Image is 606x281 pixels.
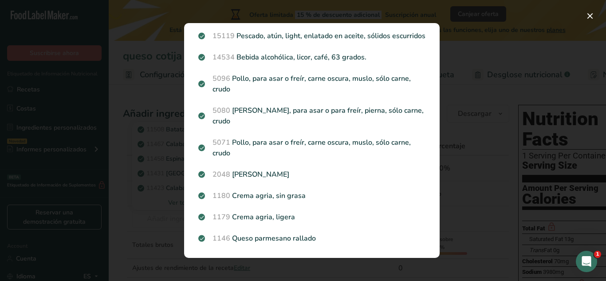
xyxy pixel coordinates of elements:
[198,212,425,222] p: Crema agria, ligera
[212,106,230,115] span: 5080
[212,170,230,179] span: 2048
[198,233,425,244] p: Queso parmesano rallado
[212,74,230,83] span: 5096
[198,169,425,180] p: [PERSON_NAME]
[198,137,425,158] p: Pollo, para asar o freír, carne oscura, muslo, sólo carne, crudo
[212,234,230,243] span: 1146
[594,251,601,258] span: 1
[198,73,425,95] p: Pollo, para asar o freír, carne oscura, muslo, sólo carne, crudo
[576,251,597,272] iframe: Intercom live chat
[212,191,230,201] span: 1180
[212,212,230,222] span: 1179
[198,190,425,201] p: Crema agria, sin grasa
[212,52,235,62] span: 14534
[198,31,425,41] p: Pescado, atún, light, enlatado en aceite, sólidos escurridos
[212,138,230,147] span: 5071
[198,52,425,63] p: Bebida alcohólica, licor, café, 63 grados.
[198,105,425,127] p: [PERSON_NAME], para asar o para freír, pierna, sólo carne, crudo
[212,31,235,41] span: 15119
